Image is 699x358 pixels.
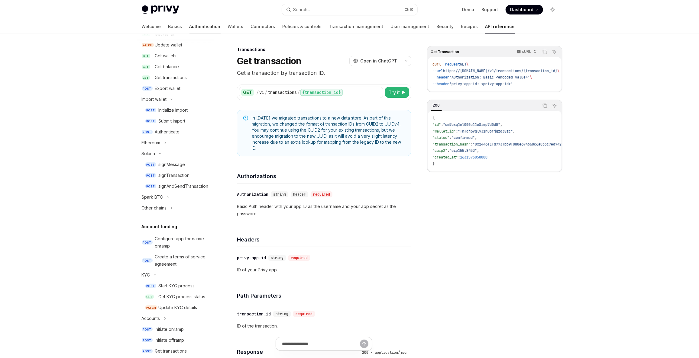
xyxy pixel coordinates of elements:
[137,137,214,148] button: Toggle Ethereum section
[477,148,479,153] span: ,
[361,58,397,64] span: Open in ChatGPT
[145,295,154,299] span: GET
[142,75,150,80] span: GET
[159,304,197,311] div: Update KYC details
[241,89,254,96] div: GET
[142,5,179,14] img: light logo
[551,48,558,56] button: Ask AI
[541,102,549,110] button: Copy the contents from the code block
[433,62,441,67] span: curl
[155,74,187,81] div: Get transactions
[137,170,214,181] a: POSTsignTransaction
[456,129,458,134] span: :
[145,119,156,123] span: POST
[431,102,442,109] div: 200
[391,19,429,34] a: User management
[460,62,467,67] span: GET
[433,82,450,86] span: --header
[142,315,160,322] div: Accounts
[137,302,214,313] a: PATCHUpdate KYC details
[159,183,209,190] div: signAndSendTransaction
[237,56,302,66] h1: Get transaction
[506,5,543,14] a: Dashboard
[259,89,264,95] div: v1
[142,223,177,230] h5: Account funding
[155,52,177,59] div: Get wallets
[137,270,214,280] button: Toggle KYC section
[155,128,180,136] div: Authenticate
[142,204,167,212] div: Other chains
[288,255,310,261] div: required
[452,135,475,140] span: "confirmed"
[142,258,153,263] span: POST
[137,126,214,137] a: POSTAuthenticate
[475,135,477,140] span: ,
[142,65,150,69] span: GET
[155,85,181,92] div: Export wallet
[237,203,411,217] p: Basic Auth header with your app ID as the username and your app secret as the password.
[155,41,183,49] div: Update wallet
[441,122,443,127] span: :
[433,161,435,166] span: }
[159,293,205,300] div: Get KYC process status
[471,142,473,147] span: :
[461,19,478,34] a: Recipes
[450,135,452,140] span: :
[155,235,211,250] div: Configure app for native onramp
[433,142,471,147] span: "transaction_hash"
[145,108,156,113] span: POST
[137,116,214,126] a: POSTSubmit import
[237,172,411,180] h4: Authorizations
[137,148,214,159] button: Toggle Solana section
[142,54,150,58] span: GET
[142,271,150,279] div: KYC
[142,130,153,134] span: POST
[137,94,214,105] button: Toggle Import wallet section
[142,43,154,47] span: PATCH
[145,184,156,189] span: POST
[433,122,441,127] span: "id"
[237,322,411,330] p: ID of the transaction.
[300,89,343,96] div: {transaction_id}
[142,150,155,157] div: Solana
[437,19,454,34] a: Security
[137,50,214,61] a: GETGet wallets
[282,4,417,15] button: Open search
[513,129,515,134] span: ,
[541,48,549,56] button: Copy the contents from the code block
[385,87,409,98] button: Try it
[142,139,160,146] div: Ethereum
[349,56,401,66] button: Open in ChatGPT
[329,19,383,34] a: Transaction management
[389,89,400,96] span: Try it
[276,312,288,316] span: string
[271,255,283,260] span: string
[137,192,214,203] button: Toggle Spark BTC section
[168,19,182,34] a: Basics
[530,75,532,80] span: \
[237,191,268,197] div: Authorization
[448,148,450,153] span: :
[443,69,558,73] span: https://[DOMAIN_NAME]/v1/transactions/{transaction_id}
[273,192,286,197] span: string
[450,75,530,80] span: 'Authorization: Basic <encoded-value>'
[237,255,266,261] div: privy-app-id
[431,50,459,54] span: Get Transaction
[145,305,157,310] span: PATCH
[522,49,532,54] p: cURL
[548,5,558,14] button: Toggle dark mode
[433,69,443,73] span: --url
[297,89,300,95] div: /
[137,159,214,170] a: POSTsignMessage
[237,311,271,317] div: transaction_id
[433,129,456,134] span: "wallet_id"
[458,129,513,134] span: "fmfdj6yqly31huorjqzq38zc"
[159,161,185,168] div: signMessage
[137,335,214,346] a: POSTInitiate offramp
[460,155,488,160] span: 1631573050000
[155,347,187,355] div: Get transactions
[142,19,161,34] a: Welcome
[558,69,560,73] span: \
[551,102,558,110] button: Ask AI
[433,148,448,153] span: "caip2"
